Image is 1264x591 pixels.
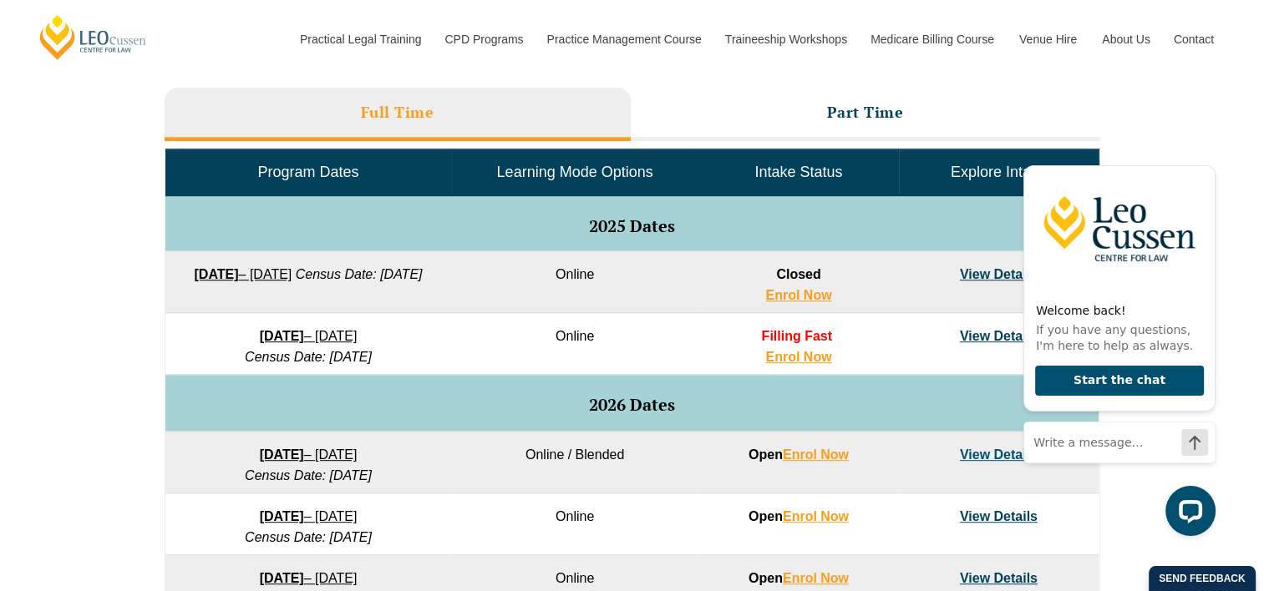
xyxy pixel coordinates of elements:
span: Intake Status [754,164,842,180]
strong: Open [749,571,849,585]
a: Enrol Now [765,288,831,302]
a: CPD Programs [432,3,534,75]
a: Enrol Now [783,571,849,585]
a: Enrol Now [783,509,849,523]
a: [DATE]– [DATE] [260,329,358,343]
td: Online / Blended [451,432,698,493]
a: Traineeship Workshops [713,3,858,75]
span: Program Dates [257,164,358,180]
a: View Details [960,267,1038,281]
strong: Open [749,509,849,523]
a: Contact [1161,3,1226,75]
a: [DATE]– [DATE] [260,509,358,523]
strong: [DATE] [260,509,304,523]
td: Online [451,251,698,313]
a: View Details [960,329,1038,343]
a: About Us [1089,3,1161,75]
iframe: LiveChat chat widget [1010,135,1222,549]
a: View Details [960,447,1038,462]
strong: [DATE] [260,571,304,585]
strong: [DATE] [194,267,238,281]
strong: [DATE] [260,329,304,343]
td: Online [451,313,698,375]
span: Closed [776,267,820,281]
span: Filling Fast [761,329,831,343]
a: Enrol Now [783,447,849,462]
h3: Full Time [361,103,434,122]
em: Census Date: [DATE] [245,530,372,544]
em: Census Date: [DATE] [296,267,423,281]
span: Explore Intake [951,164,1047,180]
a: Practical Legal Training [287,3,433,75]
h3: Part Time [827,103,904,122]
a: View Details [960,509,1038,523]
span: Learning Mode Options [497,164,653,180]
a: Practice Management Course [535,3,713,75]
span: 2025 Dates [589,215,675,237]
span: 2026 Dates [589,393,675,416]
em: Census Date: [DATE] [245,468,372,482]
td: Online [451,493,698,555]
a: [PERSON_NAME] Centre for Law [38,13,149,61]
a: Medicare Billing Course [858,3,1007,75]
em: Census Date: [DATE] [245,350,372,364]
strong: Open [749,447,849,462]
a: Enrol Now [765,350,831,364]
a: Venue Hire [1007,3,1089,75]
strong: [DATE] [260,447,304,462]
a: [DATE]– [DATE] [260,571,358,585]
a: [DATE]– [DATE] [260,447,358,462]
a: View Details [960,571,1038,585]
a: [DATE]– [DATE] [194,267,292,281]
